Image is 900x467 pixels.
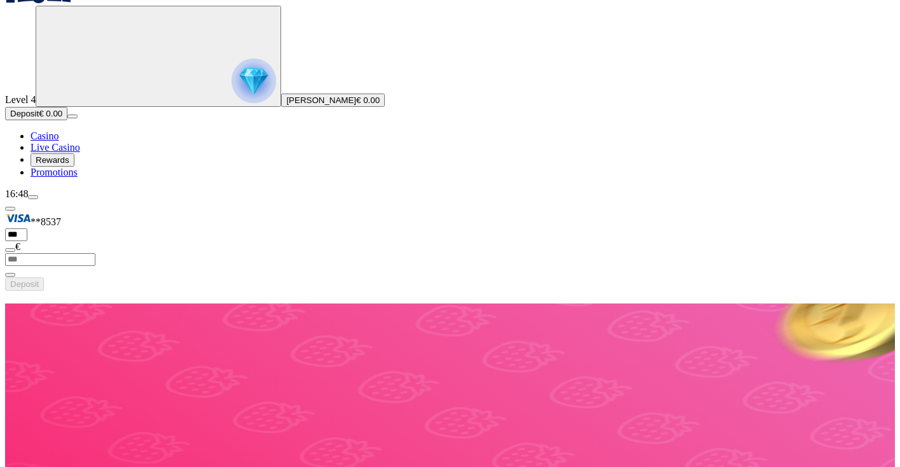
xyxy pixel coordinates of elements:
[5,273,15,277] button: eye icon
[10,109,39,118] span: Deposit
[356,95,380,105] span: € 0.00
[232,59,276,103] img: reward progress
[31,130,59,141] a: Casino
[5,277,44,291] button: Deposit
[5,248,15,252] button: eye icon
[31,142,80,153] a: Live Casino
[31,167,78,178] a: Promotions
[31,153,74,167] button: Rewards
[5,94,36,105] span: Level 4
[39,109,62,118] span: € 0.00
[5,107,67,120] button: Depositplus icon€ 0.00
[36,6,281,107] button: reward progress
[10,279,39,289] span: Deposit
[5,188,28,199] span: 16:48
[286,95,356,105] span: [PERSON_NAME]
[67,115,78,118] button: menu
[28,195,38,199] button: menu
[5,211,31,225] img: Visa
[15,241,20,252] span: €
[281,94,385,107] button: [PERSON_NAME]€ 0.00
[36,155,69,165] span: Rewards
[5,207,15,211] button: Hide quick deposit form
[5,130,895,178] nav: Main menu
